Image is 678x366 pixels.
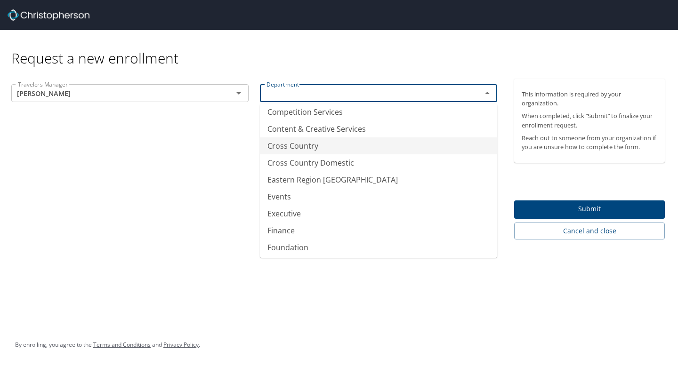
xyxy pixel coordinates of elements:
img: cbt logo [8,9,89,21]
li: Finance [260,222,497,239]
li: Competition Services [260,103,497,120]
li: Freeski [260,256,497,273]
p: This information is required by your organization. [522,90,657,108]
p: Reach out to someone from your organization if you are unsure how to complete the form. [522,134,657,151]
button: Open [232,87,245,100]
li: Foundation [260,239,497,256]
li: Cross Country Domestic [260,154,497,171]
div: Request a new enrollment [11,30,672,67]
li: Eastern Region [GEOGRAPHIC_DATA] [260,171,497,188]
a: Terms and Conditions [93,341,151,349]
p: When completed, click “Submit” to finalize your enrollment request. [522,111,657,129]
li: Cross Country [260,137,497,154]
button: Cancel and close [514,223,665,240]
div: By enrolling, you agree to the and . [15,333,200,357]
button: Close [481,87,494,100]
a: Privacy Policy [163,341,199,349]
span: Cancel and close [522,225,657,237]
span: Submit [522,203,657,215]
li: Executive [260,205,497,222]
li: Events [260,188,497,205]
button: Submit [514,200,665,219]
li: Content & Creative Services [260,120,497,137]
